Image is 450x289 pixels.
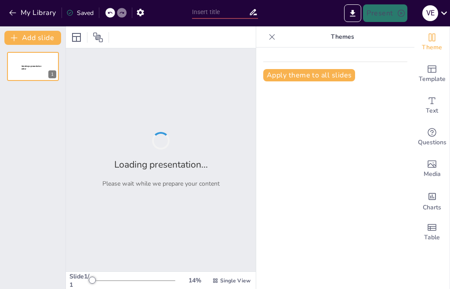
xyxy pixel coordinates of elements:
[22,65,41,70] span: Sendsteps presentation editor
[102,179,220,188] p: Please wait while we prepare your content
[414,90,450,121] div: Add text boxes
[414,185,450,216] div: Add charts and graphs
[414,26,450,58] div: Change the overall theme
[69,30,83,44] div: Layout
[93,32,103,43] span: Position
[414,216,450,248] div: Add a table
[419,74,446,84] span: Template
[363,4,407,22] button: Present
[344,4,361,22] button: Export to PowerPoint
[192,6,249,18] input: Insert title
[423,203,441,212] span: Charts
[66,9,94,17] div: Saved
[48,70,56,78] div: 1
[422,4,438,22] button: v e
[279,26,406,48] p: Themes
[422,43,442,52] span: Theme
[263,69,355,81] button: Apply theme to all slides
[414,121,450,153] div: Get real-time input from your audience
[414,58,450,90] div: Add ready made slides
[69,272,91,289] div: Slide 1 / 1
[7,52,59,81] div: 1
[426,106,438,116] span: Text
[4,31,61,45] button: Add slide
[414,153,450,185] div: Add images, graphics, shapes or video
[114,158,208,171] h2: Loading presentation...
[184,276,205,285] div: 14 %
[418,138,446,147] span: Questions
[424,233,440,242] span: Table
[7,6,60,20] button: My Library
[220,277,250,284] span: Single View
[422,5,438,21] div: v e
[424,169,441,179] span: Media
